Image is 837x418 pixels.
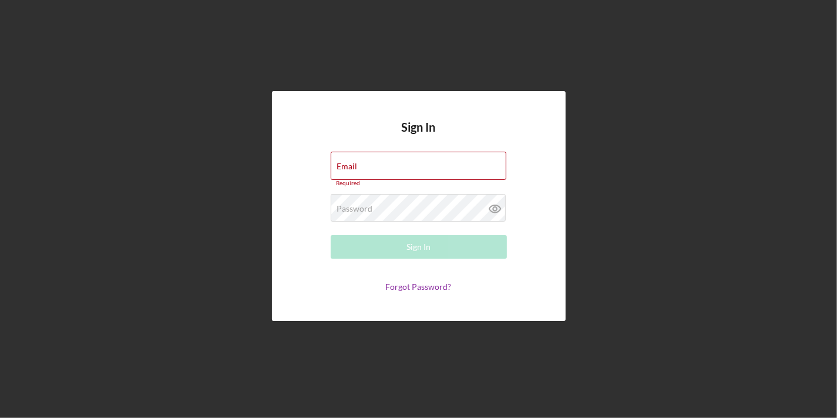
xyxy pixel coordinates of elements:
[331,235,507,259] button: Sign In
[406,235,431,259] div: Sign In
[386,282,452,292] a: Forgot Password?
[337,204,373,213] label: Password
[331,180,507,187] div: Required
[402,121,436,152] h4: Sign In
[337,162,358,171] label: Email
